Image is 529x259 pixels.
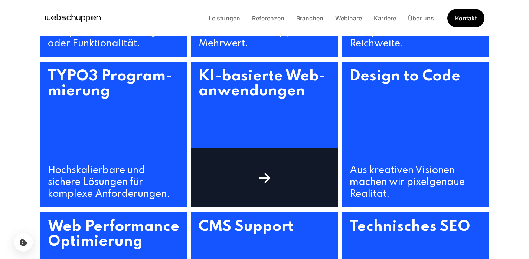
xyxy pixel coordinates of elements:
button: Cookie-Einstellungen öffnen [14,233,33,252]
a: Über uns [402,14,440,22]
a: Hauptseite besuchen [45,13,101,24]
a: Design to Code Aus kreativen Visionen machen wir pixelgenaue Realität. [342,62,489,208]
h4: Intuitive mobile Apps mit Mehrwert. [191,26,338,57]
a: KI-basierte Web­anwen­dungen Webanwendungen "intelligent", effizient und zukunftssicher. [191,62,338,208]
a: Webinare [329,14,368,22]
h4: Hochskalierbare und sichere Lösungen für komplexe Anforderungen. [40,165,187,207]
a: Referenzen [246,14,290,22]
a: Karriere [368,14,402,22]
h3: TYPO3 Program­mierung [40,62,187,165]
h3: KI-basierte Web­anwen­dungen [191,62,338,165]
h3: Design to Code [342,62,489,165]
h4: Aus kreativen Visionen machen wir pixelgenaue Realität. [342,165,489,207]
a: Get Started [447,9,484,27]
a: TYPO3 Program­mierung Hochskalierbare und sichere Lösungen für komplexe Anforderungen. [40,62,187,208]
a: Leistungen [203,14,246,22]
a: Branchen [290,14,329,22]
